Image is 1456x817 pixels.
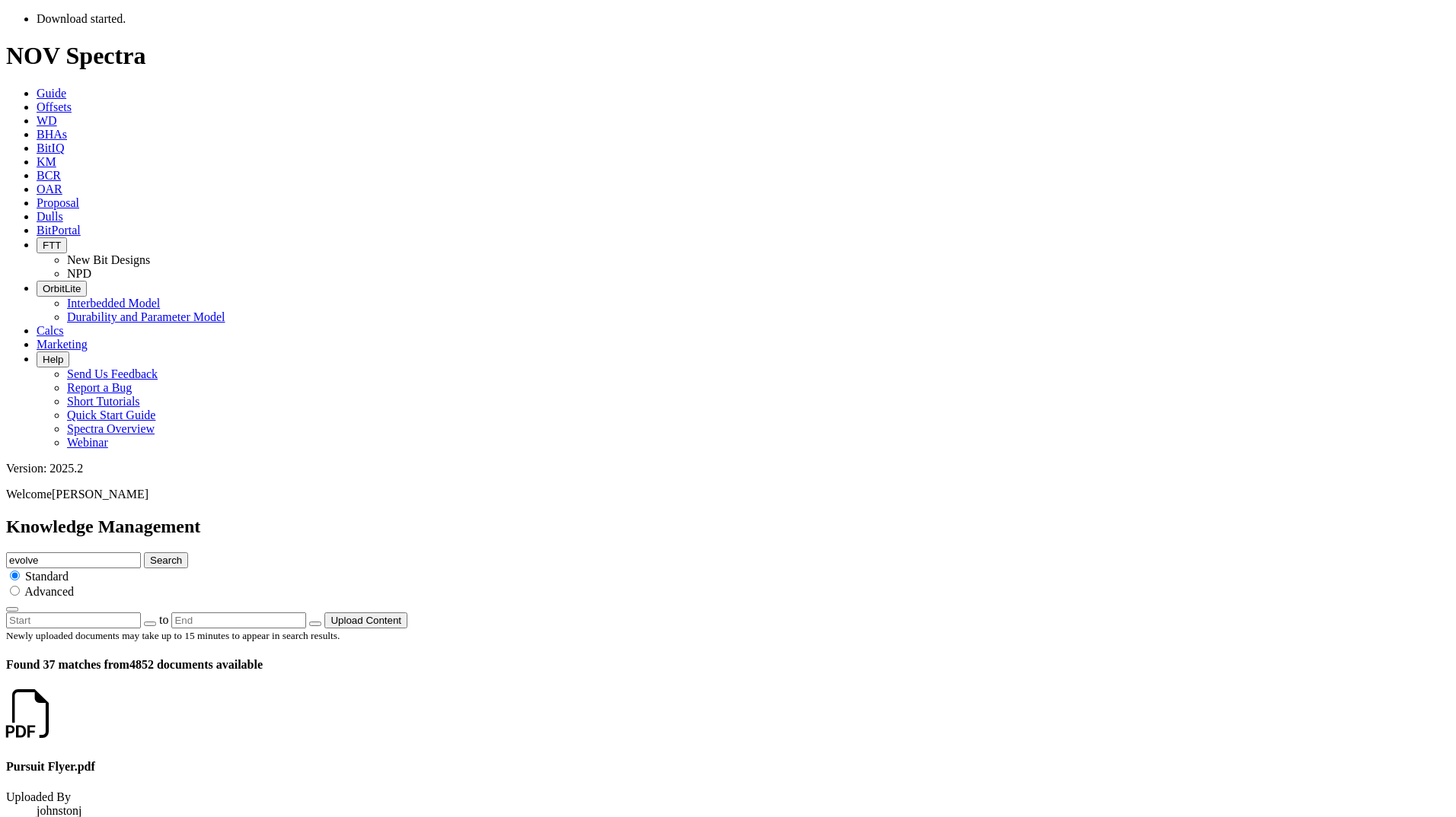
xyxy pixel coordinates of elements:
div: Version: 2025.2 [6,462,1450,475]
a: WD [37,114,57,127]
a: Guide [37,87,66,100]
a: Offsets [37,100,72,113]
dt: Uploaded By [6,790,1450,804]
button: Help [37,351,69,367]
span: Found 37 matches from [6,658,129,671]
p: Welcome [6,488,1450,501]
a: Spectra Overview [67,422,155,435]
a: BitIQ [37,141,64,154]
input: End [171,612,306,628]
a: Dulls [37,210,63,223]
span: OrbitLite [43,283,81,294]
a: Calcs [37,324,64,337]
a: Short Tutorials [67,395,140,408]
a: Durability and Parameter Model [67,310,225,323]
h4: Pursuit Flyer.pdf [6,760,1450,774]
a: Quick Start Guide [67,408,155,421]
input: e.g. Smoothsteer Record [6,552,141,568]
span: Help [43,354,63,365]
a: BHAs [37,128,67,141]
h1: NOV Spectra [6,42,1450,70]
h2: Knowledge Management [6,517,1450,537]
button: FTT [37,237,67,253]
a: BitPortal [37,224,81,237]
span: Advanced [24,585,74,598]
a: Marketing [37,338,88,351]
a: Webinar [67,436,108,449]
span: FTT [43,240,61,251]
a: BCR [37,169,61,182]
a: Interbedded Model [67,297,160,310]
a: Send Us Feedback [67,367,158,380]
button: Search [144,552,188,568]
span: [PERSON_NAME] [52,488,148,501]
button: Upload Content [324,612,407,628]
span: to [159,613,168,626]
a: Proposal [37,196,79,209]
small: Newly uploaded documents may take up to 15 minutes to appear in search results. [6,630,340,641]
span: Standard [25,570,69,583]
a: Report a Bug [67,381,132,394]
input: Start [6,612,141,628]
span: Download started. [37,12,126,25]
a: OAR [37,183,62,196]
a: New Bit Designs [67,253,150,266]
h4: 4852 documents available [6,658,1450,672]
button: OrbitLite [37,281,87,297]
a: NPD [67,267,91,280]
a: KM [37,155,56,168]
